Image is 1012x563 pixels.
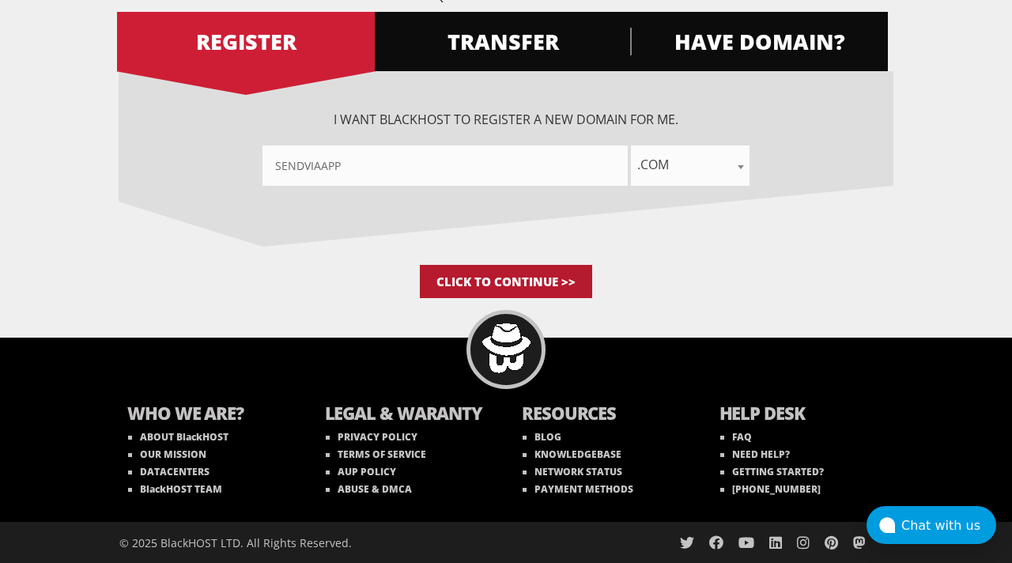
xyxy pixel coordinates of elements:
a: NETWORK STATUS [523,465,622,478]
a: TRANSFER [373,12,631,71]
b: HELP DESK [719,401,885,429]
a: PAYMENT METHODS [523,482,633,496]
a: ABOUT BlackHOST [128,430,228,444]
span: HAVE DOMAIN? [630,28,888,55]
input: Click to Continue >> [420,265,592,298]
b: RESOURCES [522,401,688,429]
a: GETTING STARTED? [720,465,824,478]
a: PRIVACY POLICY [326,430,417,444]
a: BlackHOST TEAM [128,482,222,496]
span: .com [631,153,750,176]
button: Chat with us [867,506,996,544]
a: REGISTER [117,12,375,71]
a: OUR MISSION [128,448,206,461]
div: Chat with us [901,518,996,533]
b: LEGAL & WARANTY [325,401,491,429]
a: NEED HELP? [720,448,790,461]
a: HAVE DOMAIN? [630,12,888,71]
span: .com [631,145,750,186]
a: ABUSE & DMCA [326,482,412,496]
span: TRANSFER [373,28,631,55]
a: [PHONE_NUMBER] [720,482,821,496]
a: AUP POLICY [326,465,396,478]
a: TERMS OF SERVICE [326,448,426,461]
div: I want BlackHOST to register a new domain for me. [119,111,893,186]
a: FAQ [720,430,752,444]
b: WHO WE ARE? [127,401,293,429]
a: BLOG [523,430,561,444]
a: KNOWLEDGEBASE [523,448,621,461]
a: DATACENTERS [128,465,210,478]
img: BlackHOST mascont, Blacky. [481,323,531,373]
span: REGISTER [117,28,375,55]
